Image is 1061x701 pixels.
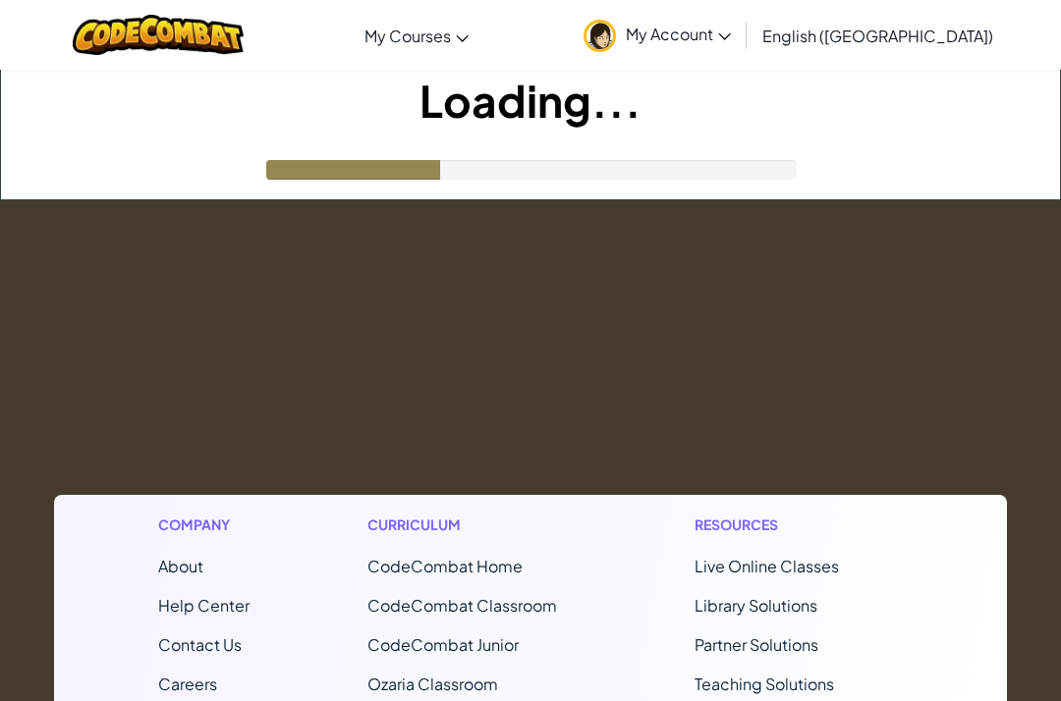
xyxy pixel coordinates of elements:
a: Partner Solutions [695,634,818,655]
a: My Account [574,4,741,66]
span: My Courses [364,26,451,46]
a: CodeCombat Classroom [367,595,557,616]
a: Help Center [158,595,250,616]
a: About [158,556,203,576]
a: Live Online Classes [695,556,839,576]
span: Contact Us [158,634,242,655]
img: avatar [584,20,616,52]
a: CodeCombat Junior [367,634,519,655]
a: English ([GEOGRAPHIC_DATA]) [753,9,1003,62]
a: My Courses [355,9,478,62]
a: Library Solutions [695,595,817,616]
span: English ([GEOGRAPHIC_DATA]) [762,26,993,46]
h1: Curriculum [367,514,577,535]
span: CodeCombat Home [367,556,523,576]
img: CodeCombat logo [73,15,245,55]
a: Ozaria Classroom [367,674,498,694]
span: My Account [626,24,731,44]
a: Teaching Solutions [695,674,834,694]
h1: Resources [695,514,904,535]
h1: Company [158,514,250,535]
h1: Loading... [1,70,1060,131]
a: Careers [158,674,217,694]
